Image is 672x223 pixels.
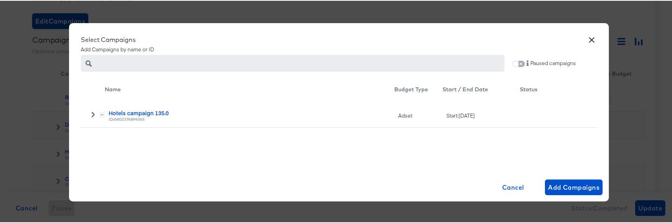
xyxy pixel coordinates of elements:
[105,80,395,100] div: Name
[446,111,520,119] div: Start: [DATE]
[109,116,395,121] div: ID: 6802376899365
[512,53,597,73] div: Paused campaigns
[443,80,520,100] div: Start / End Date
[105,80,395,100] div: Toggle SortBy
[90,111,96,119] span: Toggle Row Expanded
[81,35,597,53] div: Add Campaigns by name or ID
[585,30,599,44] button: ×
[81,35,597,43] div: Select Campaigns
[394,80,443,100] div: Toggle SortBy
[487,181,539,192] span: Cancel
[520,80,597,100] div: Status
[394,100,443,127] div: Adset
[484,179,542,194] button: Cancel
[545,179,603,194] button: Add Campaigns
[109,108,395,116] div: Hotels campaign 135.0
[548,181,599,192] span: Add Campaigns
[394,80,443,100] div: Budget Type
